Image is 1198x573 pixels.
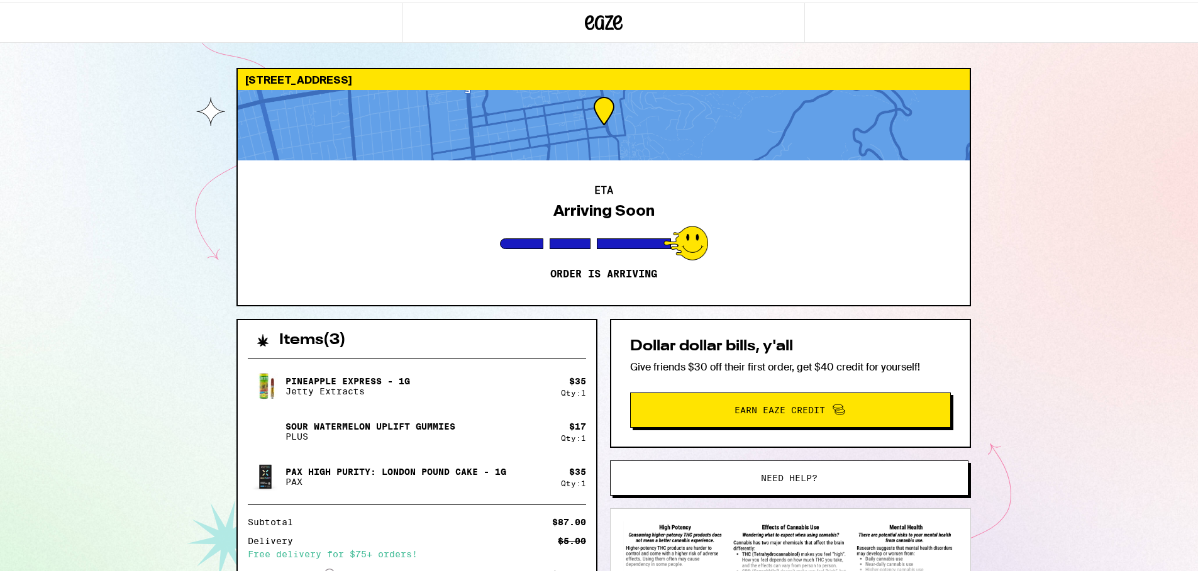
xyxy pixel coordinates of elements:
[553,199,655,217] div: Arriving Soon
[630,390,951,425] button: Earn Eaze Credit
[238,67,970,87] div: [STREET_ADDRESS]
[248,515,302,524] div: Subtotal
[286,474,506,484] p: PAX
[248,366,283,401] img: Pineapple Express - 1g
[248,411,283,447] img: Sour Watermelon UPLIFT Gummies
[550,265,657,278] p: Order is arriving
[552,515,586,524] div: $87.00
[561,477,586,485] div: Qty: 1
[630,337,951,352] h2: Dollar dollar bills, y'all
[248,534,302,543] div: Delivery
[286,429,455,439] p: PLUS
[561,386,586,394] div: Qty: 1
[279,330,346,345] h2: Items ( 3 )
[569,419,586,429] div: $ 17
[8,9,91,19] span: Hi. Need any help?
[286,464,506,474] p: Pax High Purity: London Pound Cake - 1g
[735,403,825,412] span: Earn Eaze Credit
[594,183,613,193] h2: ETA
[248,547,586,556] div: Free delivery for $75+ orders!
[569,374,586,384] div: $ 35
[286,374,410,384] p: Pineapple Express - 1g
[761,471,818,480] span: Need help?
[630,358,951,371] p: Give friends $30 off their first order, get $40 credit for yourself!
[569,464,586,474] div: $ 35
[286,384,410,394] p: Jetty Extracts
[248,457,283,492] img: Pax High Purity: London Pound Cake - 1g
[558,534,586,543] div: $5.00
[561,431,586,440] div: Qty: 1
[286,419,455,429] p: Sour Watermelon UPLIFT Gummies
[610,458,968,493] button: Need help?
